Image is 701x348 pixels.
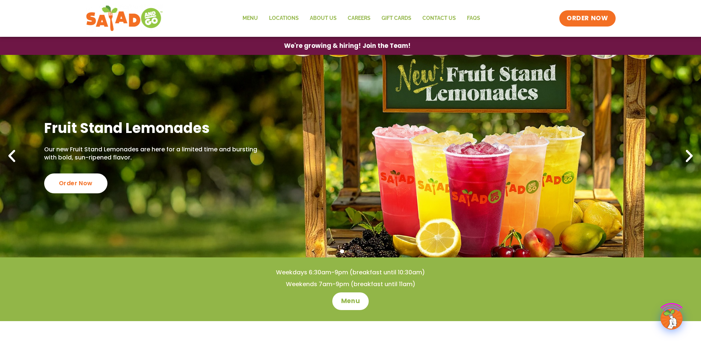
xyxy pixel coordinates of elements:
[417,10,461,27] a: Contact Us
[340,249,344,253] span: Go to slide 1
[332,292,369,310] a: Menu
[237,10,263,27] a: Menu
[273,37,422,55] a: We're growing & hiring! Join the Team!
[15,268,686,277] h4: Weekdays 6:30am-9pm (breakfast until 10:30am)
[4,148,20,164] div: Previous slide
[263,10,304,27] a: Locations
[341,297,360,306] span: Menu
[284,43,411,49] span: We're growing & hiring! Join the Team!
[86,4,163,33] img: new-SAG-logo-768×292
[567,14,608,23] span: ORDER NOW
[461,10,486,27] a: FAQs
[44,145,261,162] p: Our new Fruit Stand Lemonades are here for a limited time and bursting with bold, sun-ripened fla...
[376,10,417,27] a: GIFT CARDS
[559,10,615,27] a: ORDER NOW
[237,10,486,27] nav: Menu
[357,249,361,253] span: Go to slide 3
[348,249,353,253] span: Go to slide 2
[44,173,107,193] div: Order Now
[304,10,342,27] a: About Us
[44,119,261,137] h2: Fruit Stand Lemonades
[342,10,376,27] a: Careers
[15,280,686,288] h4: Weekends 7am-9pm (breakfast until 11am)
[681,148,697,164] div: Next slide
